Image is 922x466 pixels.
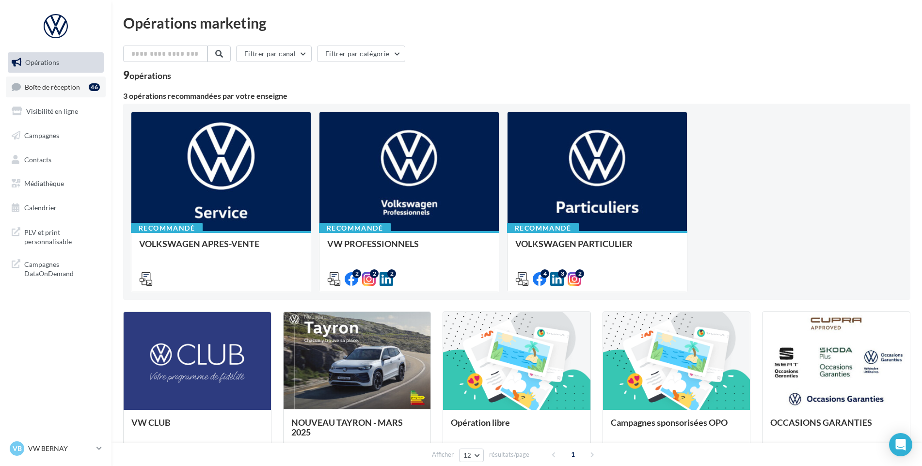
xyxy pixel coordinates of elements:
span: Contacts [24,155,51,163]
div: 2 [387,269,396,278]
div: 2 [370,269,379,278]
div: 3 [558,269,567,278]
span: VOLKSWAGEN APRES-VENTE [139,238,259,249]
div: Recommandé [507,223,579,233]
a: Opérations [6,52,106,73]
span: Calendrier [24,203,57,212]
a: Calendrier [6,198,106,218]
a: PLV et print personnalisable [6,222,106,250]
button: Filtrer par canal [236,46,312,62]
div: 9 [123,70,171,80]
span: PLV et print personnalisable [24,226,100,247]
span: Campagnes sponsorisées OPO [611,417,728,428]
span: Opérations [25,58,59,66]
a: VB VW BERNAY [8,439,104,458]
span: Boîte de réception [25,82,80,91]
div: opérations [129,71,171,80]
a: Contacts [6,150,106,170]
div: 2 [352,269,361,278]
button: 12 [459,449,484,462]
span: VW PROFESSIONNELS [327,238,419,249]
div: 3 opérations recommandées par votre enseigne [123,92,910,100]
div: 46 [89,83,100,91]
span: 12 [463,451,472,459]
div: Recommandé [319,223,391,233]
span: OCCASIONS GARANTIES [770,417,872,428]
span: VOLKSWAGEN PARTICULIER [515,238,633,249]
a: Campagnes DataOnDemand [6,254,106,282]
div: Open Intercom Messenger [889,433,912,456]
span: Campagnes [24,131,59,140]
div: 2 [575,269,584,278]
span: Campagnes DataOnDemand [24,258,100,279]
span: Visibilité en ligne [26,107,78,115]
a: Campagnes [6,125,106,146]
span: VB [13,444,22,453]
a: Boîte de réception46 [6,77,106,97]
span: résultats/page [489,450,529,459]
span: Opération libre [451,417,510,428]
button: Filtrer par catégorie [317,46,405,62]
span: VW CLUB [131,417,171,428]
span: 1 [565,447,581,462]
span: NOUVEAU TAYRON - MARS 2025 [291,417,403,437]
span: Médiathèque [24,179,64,187]
a: Médiathèque [6,173,106,194]
span: Afficher [432,450,454,459]
a: Visibilité en ligne [6,101,106,122]
p: VW BERNAY [28,444,93,453]
div: Recommandé [131,223,203,233]
div: 4 [540,269,549,278]
div: Opérations marketing [123,16,910,30]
